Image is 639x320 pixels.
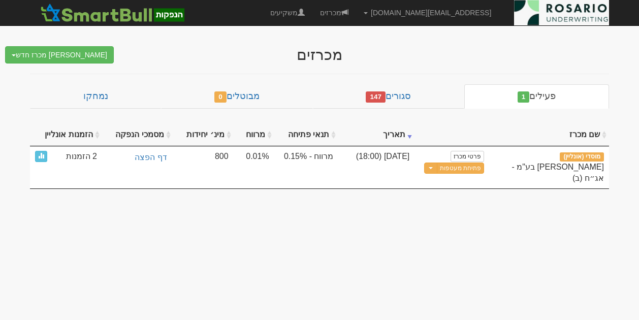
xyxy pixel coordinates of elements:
span: מוסדי (אונליין) [560,152,604,162]
a: דף הפצה [107,151,168,165]
span: דניאל פקדונות בע"מ - אג״ח (ב) [512,163,604,183]
span: 1 [518,91,530,103]
button: [PERSON_NAME] מכרז חדש [5,46,114,63]
th: מסמכי הנפקה : activate to sort column ascending [102,124,173,146]
th: תאריך : activate to sort column ascending [338,124,414,146]
span: 2 הזמנות [66,151,97,163]
a: מבוטלים [161,84,312,109]
td: [DATE] (18:00) [338,146,414,189]
a: פרטי מכרז [451,151,484,162]
td: מרווח - 0.15% [274,146,339,189]
span: 147 [366,91,386,103]
img: SmartBull Logo [38,3,187,23]
span: 0 [214,91,227,103]
th: מינ׳ יחידות : activate to sort column ascending [173,124,234,146]
td: 0.01% [234,146,274,189]
a: סגורים [313,84,464,109]
a: נמחקו [30,84,161,109]
th: שם מכרז : activate to sort column ascending [489,124,609,146]
th: מרווח : activate to sort column ascending [234,124,274,146]
div: מכרזים [121,46,518,63]
a: פעילים [464,84,609,109]
th: הזמנות אונליין : activate to sort column ascending [30,124,102,146]
td: 800 [173,146,234,189]
th: תנאי פתיחה : activate to sort column ascending [274,124,339,146]
button: פתיחת מעטפות [437,163,484,174]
